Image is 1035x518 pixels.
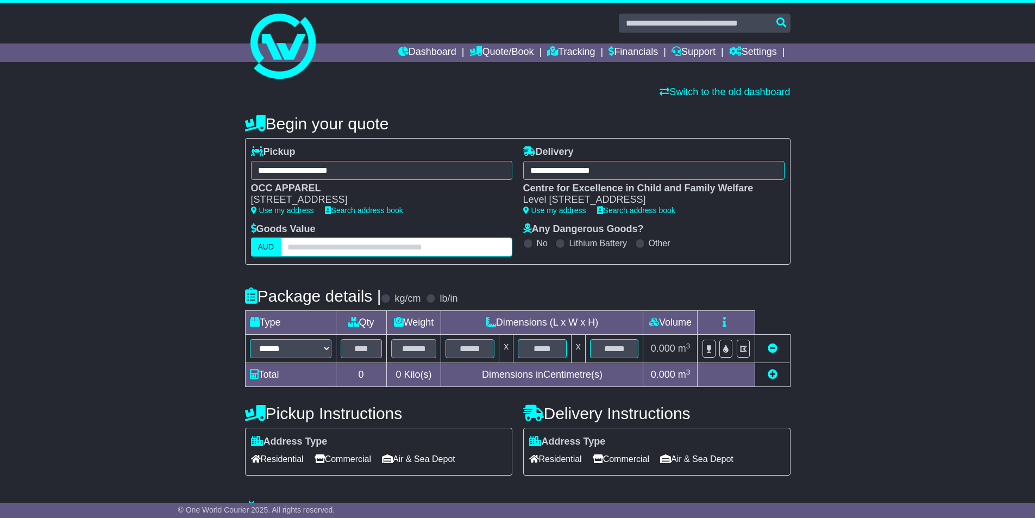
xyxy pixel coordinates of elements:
span: Commercial [315,451,371,467]
td: Qty [336,311,386,335]
td: Total [245,363,336,387]
span: 0.000 [651,369,675,380]
span: Air & Sea Depot [660,451,733,467]
label: Lithium Battery [569,238,627,248]
td: x [571,335,585,363]
span: m [678,343,691,354]
td: Volume [643,311,698,335]
a: Use my address [251,206,314,215]
a: Search address book [325,206,403,215]
span: Commercial [593,451,649,467]
label: Any Dangerous Goods? [523,223,644,235]
label: Delivery [523,146,574,158]
div: OCC APPAREL [251,183,501,195]
span: © One World Courier 2025. All rights reserved. [178,505,335,514]
label: Other [649,238,670,248]
label: Address Type [251,436,328,448]
a: Remove this item [768,343,777,354]
td: 0 [336,363,386,387]
span: m [678,369,691,380]
a: Search address book [597,206,675,215]
sup: 3 [686,342,691,350]
label: kg/cm [394,293,421,305]
label: Address Type [529,436,606,448]
td: Weight [386,311,441,335]
a: Tracking [547,43,595,62]
span: Residential [529,451,582,467]
div: Level [STREET_ADDRESS] [523,194,774,206]
h4: Delivery Instructions [523,404,791,422]
label: AUD [251,238,281,257]
td: Type [245,311,336,335]
div: Centre for Excellence in Child and Family Welfare [523,183,774,195]
a: Switch to the old dashboard [660,86,790,97]
label: lb/in [440,293,457,305]
td: Dimensions (L x W x H) [441,311,643,335]
h4: Pickup Instructions [245,404,512,422]
sup: 3 [686,368,691,376]
h4: Warranty & Insurance [245,500,791,518]
label: No [537,238,548,248]
td: Kilo(s) [386,363,441,387]
a: Financials [609,43,658,62]
a: Support [672,43,716,62]
td: Dimensions in Centimetre(s) [441,363,643,387]
label: Goods Value [251,223,316,235]
a: Dashboard [398,43,456,62]
a: Use my address [523,206,586,215]
h4: Package details | [245,287,381,305]
span: 0 [396,369,401,380]
div: [STREET_ADDRESS] [251,194,501,206]
a: Settings [729,43,777,62]
td: x [499,335,513,363]
span: Air & Sea Depot [382,451,455,467]
span: Residential [251,451,304,467]
label: Pickup [251,146,296,158]
h4: Begin your quote [245,115,791,133]
a: Add new item [768,369,777,380]
a: Quote/Book [469,43,534,62]
span: 0.000 [651,343,675,354]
